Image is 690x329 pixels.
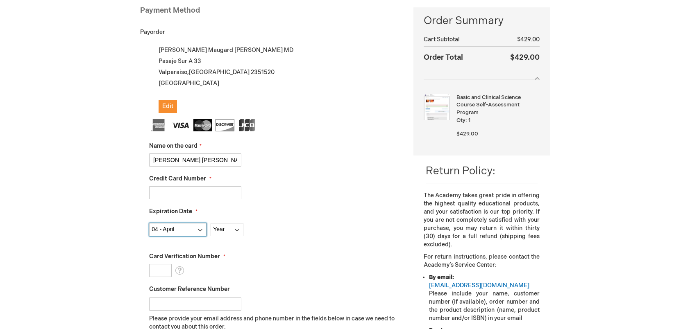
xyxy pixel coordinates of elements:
div: [PERSON_NAME] Maugard [PERSON_NAME] MD Pasaje Sur A 33 Valparaiso , 2351520 [GEOGRAPHIC_DATA] [149,45,401,113]
img: Discover [216,119,234,131]
strong: Order Total [424,51,463,63]
span: Return Policy: [426,165,495,178]
input: Card Verification Number [149,264,172,277]
span: Expiration Date [149,208,192,215]
span: Card Verification Number [149,253,220,260]
img: Visa [171,119,190,131]
span: 1 [468,117,470,124]
span: Name on the card [149,142,197,149]
strong: By email: [429,274,454,281]
th: Cart Subtotal [424,33,493,47]
p: The Academy takes great pride in offering the highest quality educational products, and your sati... [424,192,540,249]
span: Customer Reference Number [149,286,230,293]
li: Please include your name, customer number (if available), order number and the product descriptio... [429,273,540,322]
span: Qty [456,117,465,124]
button: Edit [159,100,177,113]
img: JCB [238,119,256,131]
strong: Basic and Clinical Science Course Self-Assessment Program [456,94,538,117]
span: Order Summary [424,14,540,33]
p: For return instructions, please contact the Academy’s Service Center: [424,253,540,269]
a: [EMAIL_ADDRESS][DOMAIN_NAME] [429,282,529,289]
span: Edit [162,103,173,110]
img: MasterCard [193,119,212,131]
input: Credit Card Number [149,186,241,199]
span: [GEOGRAPHIC_DATA] [189,69,250,76]
span: $429.00 [510,53,540,62]
span: $429.00 [456,131,478,137]
img: American Express [149,119,168,131]
span: $429.00 [517,36,540,43]
span: Payorder [140,29,165,36]
img: Basic and Clinical Science Course Self-Assessment Program [424,94,450,120]
span: Credit Card Number [149,175,206,182]
div: Payment Method [140,5,401,20]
